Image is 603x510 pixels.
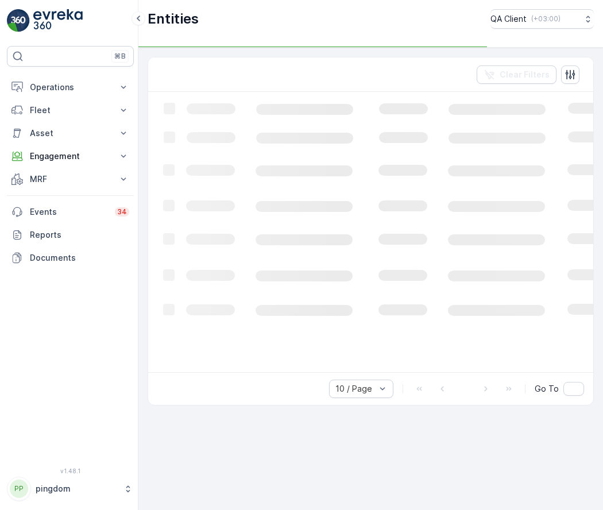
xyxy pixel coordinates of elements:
button: QA Client(+03:00) [490,9,594,29]
p: Documents [30,252,129,264]
button: Engagement [7,145,134,168]
p: 34 [117,207,127,217]
a: Reports [7,223,134,246]
p: Engagement [30,150,111,162]
p: MRF [30,173,111,185]
button: MRF [7,168,134,191]
p: Events [30,206,108,218]
a: Events34 [7,200,134,223]
p: Entities [148,10,199,28]
a: Documents [7,246,134,269]
button: Clear Filters [477,65,556,84]
p: Clear Filters [500,69,550,80]
p: pingdom [36,483,118,494]
p: QA Client [490,13,527,25]
div: PP [10,480,28,498]
img: logo_light-DOdMpM7g.png [33,9,83,32]
p: Reports [30,229,129,241]
button: Fleet [7,99,134,122]
span: v 1.48.1 [7,467,134,474]
button: Operations [7,76,134,99]
p: Fleet [30,105,111,116]
button: PPpingdom [7,477,134,501]
p: ⌘B [114,52,126,61]
p: Asset [30,127,111,139]
img: logo [7,9,30,32]
span: Go To [535,383,559,395]
p: Operations [30,82,111,93]
button: Asset [7,122,134,145]
p: ( +03:00 ) [531,14,561,24]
